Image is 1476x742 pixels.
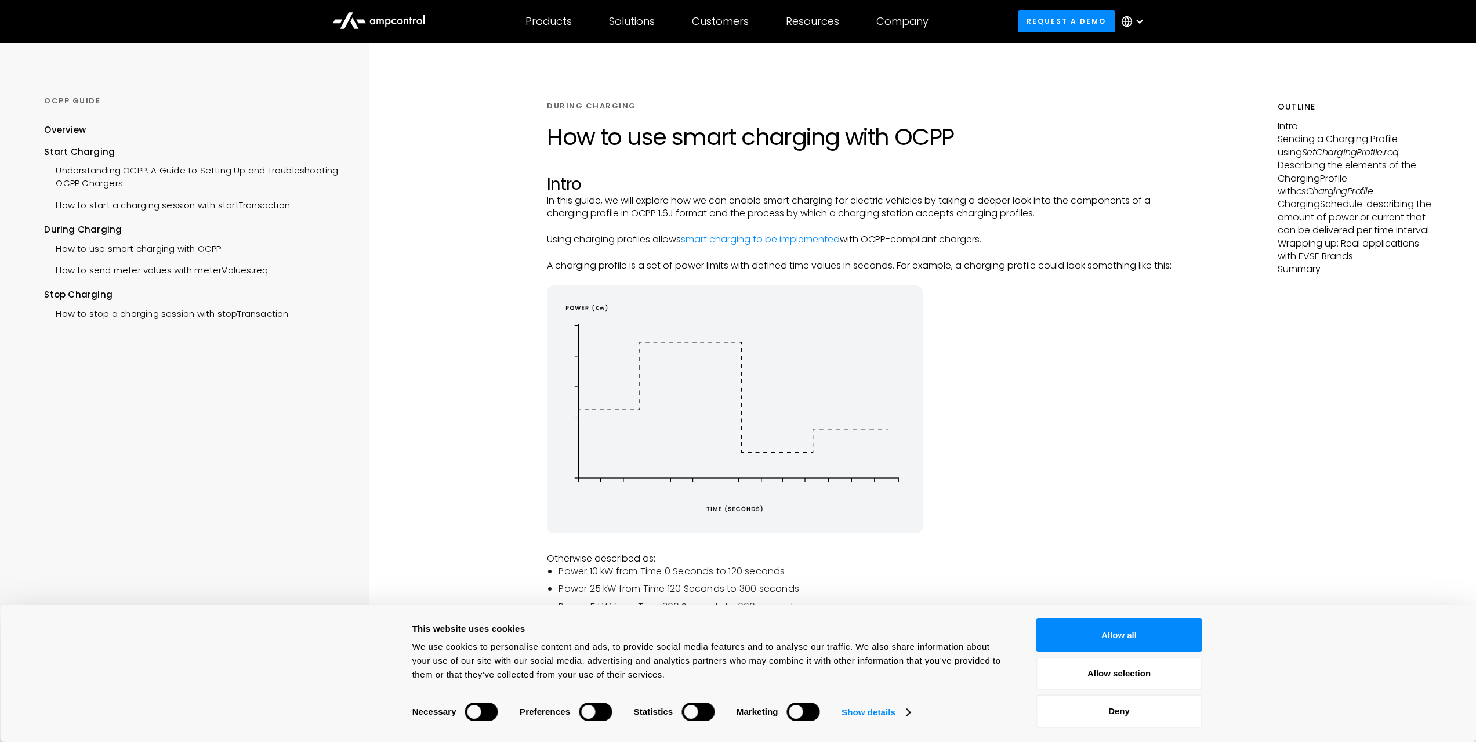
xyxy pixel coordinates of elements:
[1036,657,1202,690] button: Allow selection
[412,640,1010,682] div: We use cookies to personalise content and ads, to provide social media features and to analyse ou...
[1036,694,1202,728] button: Deny
[786,15,839,28] div: Resources
[44,96,339,106] div: OCPP GUIDE
[634,707,673,716] strong: Statistics
[1278,263,1432,276] p: Summary
[547,272,1173,285] p: ‍
[876,15,929,28] div: Company
[842,704,910,721] a: Show details
[547,123,1173,151] h1: How to use smart charging with OCPP
[559,600,1173,613] li: Power 5 kW from Time 300 Seconds to 600 seconds
[44,158,339,193] a: Understanding OCPP: A Guide to Setting Up and Troubleshooting OCPP Chargers
[547,246,1173,259] p: ‍
[44,258,268,280] a: How to send meter values with meterValues.req
[547,285,923,534] img: energy diagram
[547,101,636,111] div: DURING CHARGING
[44,237,221,258] a: How to use smart charging with OCPP
[44,288,339,301] div: Stop Charging
[681,233,840,246] a: smart charging to be implemented
[692,15,749,28] div: Customers
[44,124,86,145] a: Overview
[44,124,86,136] div: Overview
[1302,146,1399,159] em: SetChargingProfile.req
[547,220,1173,233] p: ‍
[547,552,1173,565] p: Otherwise described as:
[1278,120,1432,133] p: Intro
[520,707,570,716] strong: Preferences
[1018,10,1115,32] a: Request a demo
[547,259,1173,272] p: A charging profile is a set of power limits with defined time values in seconds. For example, a c...
[547,194,1173,220] p: In this guide, we will explore how we can enable smart charging for electric vehicles by taking a...
[525,15,572,28] div: Products
[609,15,655,28] div: Solutions
[1278,133,1432,159] p: Sending a Charging Profile using
[412,622,1010,636] div: This website uses cookies
[559,582,1173,595] li: Power 25 kW from Time 120 Seconds to 300 seconds
[1278,159,1432,198] p: Describing the elements of the ChargingProfile with
[44,146,339,158] div: Start Charging
[1296,184,1373,198] em: csChargingProfile
[44,223,339,236] div: During Charging
[737,707,778,716] strong: Marketing
[44,302,288,323] a: How to stop a charging session with stopTransaction
[547,539,1173,552] p: ‍
[412,707,456,716] strong: Necessary
[1278,237,1432,263] p: Wrapping up: Real applications with EVSE Brands
[547,233,1173,246] p: Using charging profiles allows with OCPP-compliant chargers.
[1278,198,1432,237] p: ChargingSchedule: describing the amount of power or current that can be delivered per time interval.
[44,193,290,215] a: How to start a charging session with startTransaction
[1278,101,1432,113] h5: Outline
[547,175,1173,194] h2: Intro
[1036,618,1202,652] button: Allow all
[559,565,1173,578] li: Power 10 kW from Time 0 Seconds to 120 seconds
